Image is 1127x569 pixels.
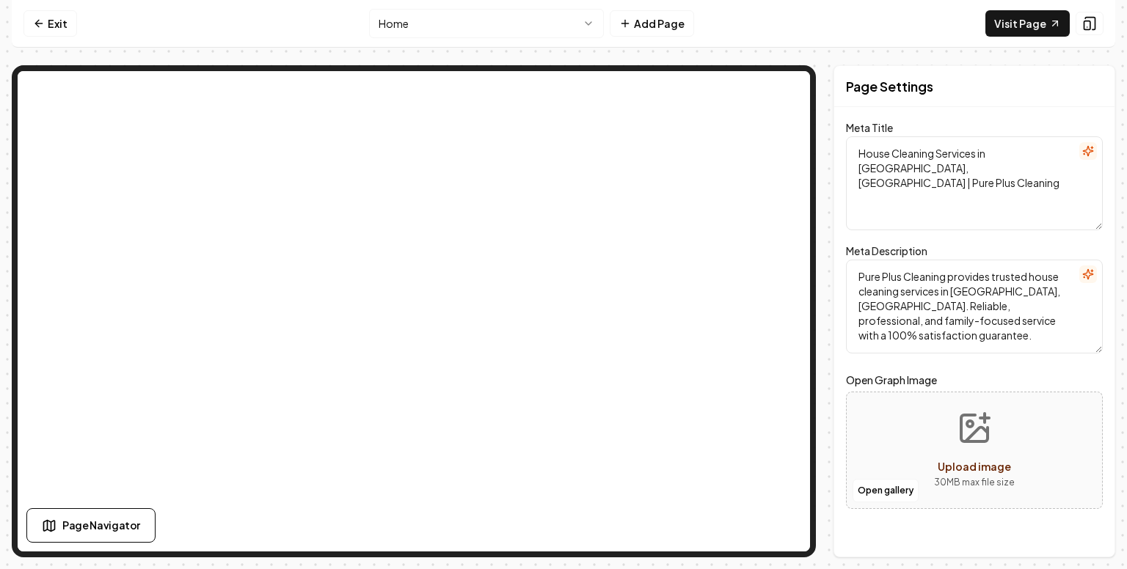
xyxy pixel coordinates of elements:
[938,460,1011,473] span: Upload image
[846,121,893,134] label: Meta Title
[985,10,1070,37] a: Visit Page
[23,10,77,37] a: Exit
[922,399,1026,502] button: Upload image
[846,76,933,97] h2: Page Settings
[853,479,919,502] button: Open gallery
[610,10,694,37] button: Add Page
[26,508,156,543] button: Page Navigator
[846,371,1103,389] label: Open Graph Image
[934,475,1015,490] p: 30 MB max file size
[62,518,140,533] span: Page Navigator
[846,244,927,257] label: Meta Description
